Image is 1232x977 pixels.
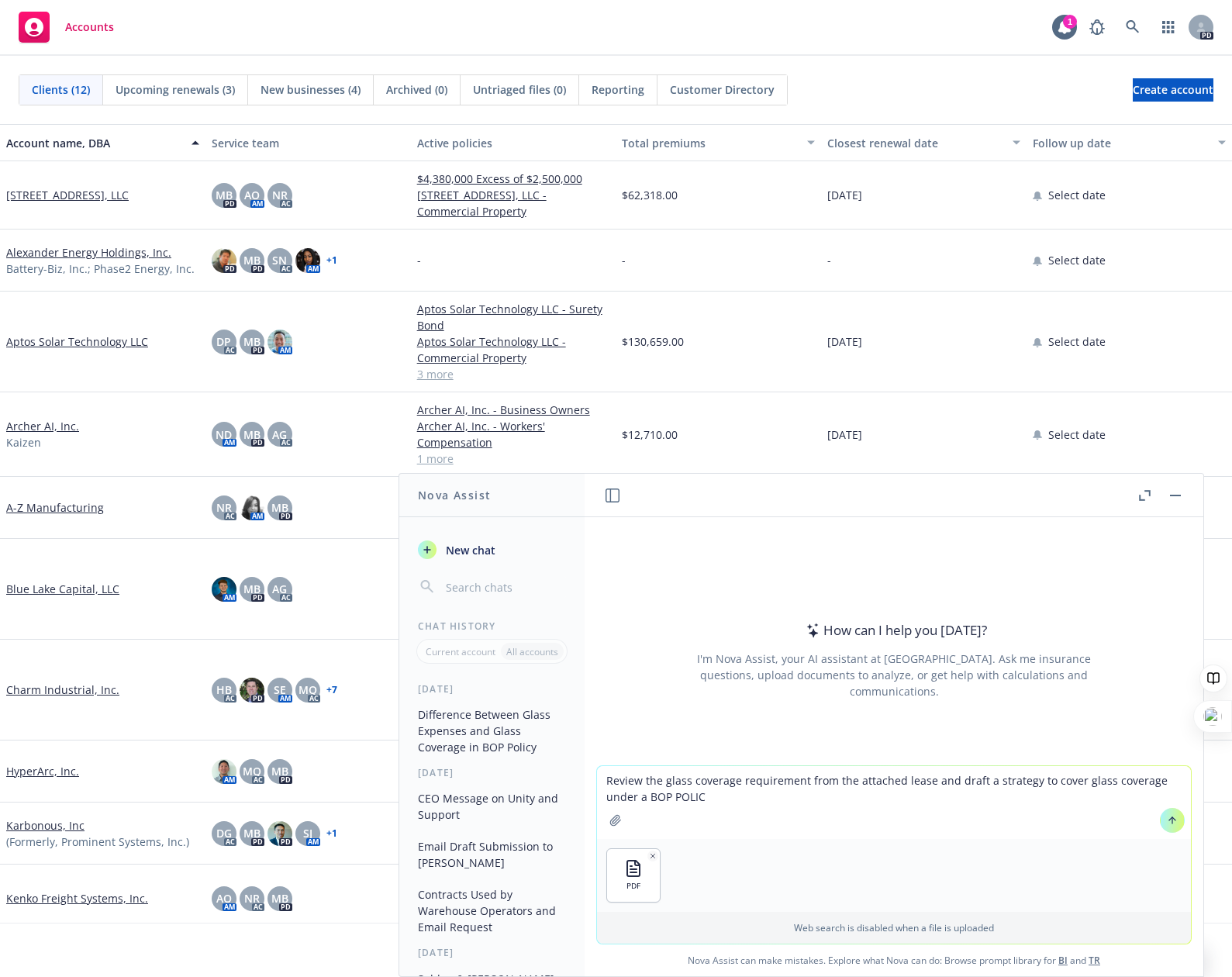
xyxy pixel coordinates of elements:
[6,418,79,434] a: Archer AI, Inc.
[272,581,287,597] span: AG
[1048,252,1106,268] span: Select date
[417,187,610,219] a: [STREET_ADDRESS], LLC - Commercial Property
[1082,12,1113,43] a: Report a Bug
[827,187,862,203] span: [DATE]
[1027,124,1232,161] button: Follow up date
[6,581,119,597] a: Blue Lake Capital, LLC
[6,244,171,261] a: Alexander Energy Holdings, Inc.
[299,682,317,698] span: MQ
[6,834,189,850] span: (Formerly, Prominent Systems, Inc.)
[243,252,261,268] span: MB
[212,248,236,273] img: photo
[6,890,148,906] a: Kenko Freight Systems, Inc.
[6,499,104,516] a: A-Z Manufacturing
[606,921,1182,934] p: Web search is disabled when a file is uploaded
[443,576,566,598] input: Search chats
[326,256,337,265] a: + 1
[412,834,572,875] button: Email Draft Submission to [PERSON_NAME]
[411,124,616,161] button: Active policies
[626,881,640,891] span: PDF
[243,581,261,597] span: MB
[417,402,610,418] a: Archer AI, Inc. - Business Owners
[607,849,660,902] button: PDF
[240,678,264,703] img: photo
[827,426,862,443] span: [DATE]
[65,21,114,33] span: Accounts
[622,426,678,443] span: $12,710.00
[240,495,264,520] img: photo
[1089,954,1100,967] a: TR
[417,135,610,151] div: Active policies
[827,333,862,350] span: [DATE]
[1133,75,1213,105] span: Create account
[622,333,684,350] span: $130,659.00
[271,499,288,516] span: MB
[622,135,798,151] div: Total premiums
[399,946,585,959] div: [DATE]
[426,645,495,658] p: Current account
[1117,12,1148,43] a: Search
[399,766,585,779] div: [DATE]
[616,124,821,161] button: Total premiums
[244,187,260,203] span: AO
[417,333,610,366] a: Aptos Solar Technology LLC - Commercial Property
[399,682,585,696] div: [DATE]
[386,81,447,98] span: Archived (0)
[417,171,610,187] a: $4,380,000 Excess of $2,500,000
[32,81,90,98] span: Clients (12)
[243,333,261,350] span: MB
[412,702,572,760] button: Difference Between Glass Expenses and Glass Coverage in BOP Policy
[267,821,292,846] img: photo
[412,536,572,564] button: New chat
[205,124,411,161] button: Service team
[212,759,236,784] img: photo
[6,682,119,698] a: Charm Industrial, Inc.
[1033,135,1209,151] div: Follow up date
[1133,78,1213,102] a: Create account
[6,135,182,151] div: Account name, DBA
[506,645,558,658] p: All accounts
[412,882,572,940] button: Contracts Used by Warehouse Operators and Email Request
[1058,954,1068,967] a: BI
[6,763,79,779] a: HyperArc, Inc.
[216,333,231,350] span: DP
[212,577,236,602] img: photo
[622,252,626,268] span: -
[295,248,320,273] img: photo
[670,81,775,98] span: Customer Directory
[827,135,1003,151] div: Closest renewal date
[244,890,260,906] span: NR
[443,542,495,558] span: New chat
[243,825,261,841] span: MB
[417,301,610,333] a: Aptos Solar Technology LLC - Surety Bond
[216,682,232,698] span: HB
[597,766,1191,839] textarea: Review the glass coverage requirement from the attached lease and draft a strategy to cover glass...
[6,333,148,350] a: Aptos Solar Technology LLC
[303,825,312,841] span: SJ
[12,5,120,49] a: Accounts
[1048,187,1106,203] span: Select date
[271,890,288,906] span: MB
[6,187,129,203] a: [STREET_ADDRESS], LLC
[243,763,261,779] span: MQ
[6,434,41,451] span: Kaizen
[1048,333,1106,350] span: Select date
[272,187,288,203] span: NR
[622,187,678,203] span: $62,318.00
[216,499,232,516] span: NR
[326,829,337,838] a: + 1
[274,682,286,698] span: SE
[802,620,987,640] div: How can I help you [DATE]?
[417,366,610,382] a: 3 more
[827,252,831,268] span: -
[243,426,261,443] span: MB
[6,817,85,834] a: Karbonous, Inc
[326,685,337,695] a: + 7
[591,944,1197,976] span: Nova Assist can make mistakes. Explore what Nova can do: Browse prompt library for and
[272,426,287,443] span: AG
[412,785,572,827] button: CEO Message on Unity and Support
[216,825,232,841] span: DG
[821,124,1027,161] button: Closest renewal date
[271,763,288,779] span: MB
